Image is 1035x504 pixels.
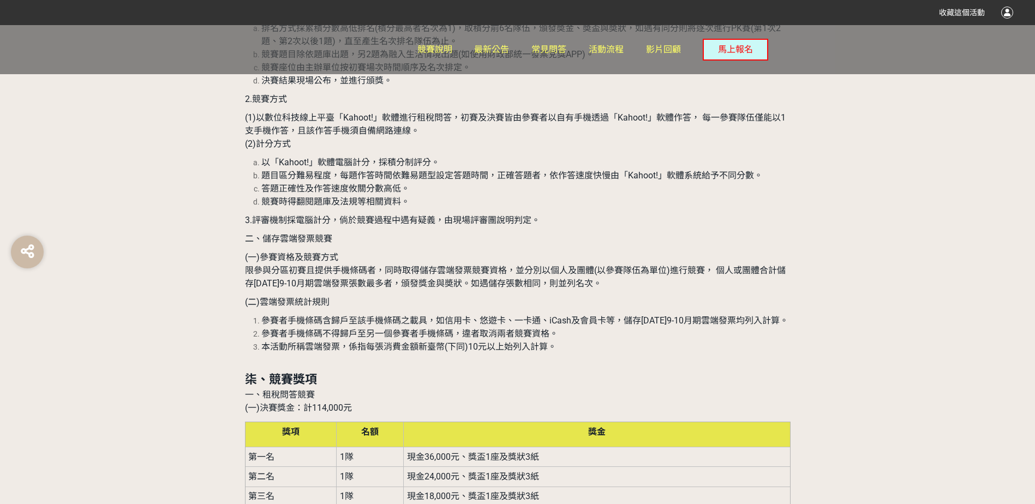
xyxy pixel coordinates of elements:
[407,491,539,501] span: 現金18,000元、獎盃1座及獎狀3紙
[245,94,287,104] span: 2.競賽方式
[261,341,557,352] span: 本活動所稱雲端發票，係指每張消費金額新臺幣(下同)10元以上始列入計算。
[261,170,763,181] span: 題目區分難易程度，每題作答時間依難易題型設定答題時間，正確答題者，依作答速度快慢由「Kahoot!」軟體系統給予不同分數。
[340,452,354,462] span: 1隊
[340,471,354,482] span: 1隊
[245,265,786,289] span: 限參與分區初賽且提供手機條碼者，同時取得儲存雲端發票競賽資格，並分別以個人及團體(以參賽隊伍為單位)進行競賽， 個人或團體合計儲存[DATE]9-10月期雲端發票張數最多者，頒發獎金與奬狀。如遇...
[646,44,681,55] span: 影片回顧
[245,403,352,413] span: (一)決賽獎金：計114,000元
[245,373,317,386] strong: 柒、競賽獎項
[261,157,440,167] span: 以「Kahoot!」軟體電腦計分，採積分制評分。
[703,39,768,61] button: 馬上報名
[589,25,624,74] a: 活動流程
[248,491,274,501] span: 第三名
[417,44,452,55] span: 競賽說明
[646,25,681,74] a: 影片回顧
[407,452,539,462] span: 現金36,000元、獎盃1座及獎狀3紙
[248,471,274,482] span: 第二名
[939,8,985,17] span: 收藏這個活動
[245,252,338,262] span: (一)參賽資格及競賽方式
[261,196,410,207] span: 競賽時得翻閱題庫及法規等相關資料。
[282,427,300,437] span: 獎項
[245,139,291,149] span: (2)計分方式
[245,297,330,307] span: (二)雲端發票統計規則
[474,25,509,74] a: 最新公告
[531,25,566,74] a: 常見問答
[531,44,566,55] span: 常見問答
[589,44,624,55] span: 活動流程
[340,491,354,501] span: 1隊
[245,215,540,225] span: 3.評審機制採電腦計分，倘於競賽過程中遇有疑義，由現場評審團說明判定。
[245,389,315,400] span: 一、租稅問答競賽
[407,471,539,482] span: 現金24,000元、獎盃1座及獎狀3紙
[261,315,788,326] span: 參賽者手機條碼含歸戶至該手機條碼之載具，如信用卡、悠遊卡、一卡通、iCash及會員卡等，儲存[DATE]9-10月期雲端發票均列入計算。
[245,233,332,244] span: 二、儲存雲端發票競賽
[245,112,786,136] span: (1)以數位科技線上平臺「Kahoot!」軟體進行租稅問答，初賽及決賽皆由參賽者以自有手機透過「Kahoot!」軟體作答， 每一參賽隊伍僅能以1支手機作答，且該作答手機須自備網路連線。
[588,427,606,437] span: 獎金
[261,75,392,86] span: 決賽結果現場公布，並進行頒獎。
[417,25,452,74] a: 競賽說明
[248,452,274,462] span: 第一名
[361,427,379,437] span: 名額
[261,328,558,339] span: 參賽者手機條碼不得歸戶至另一個參賽者手機條碼，違者取消兩者競賽資格。
[261,183,410,194] span: 答題正確性及作答速度攸關分數高低。
[718,44,753,55] span: 馬上報名
[474,44,509,55] span: 最新公告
